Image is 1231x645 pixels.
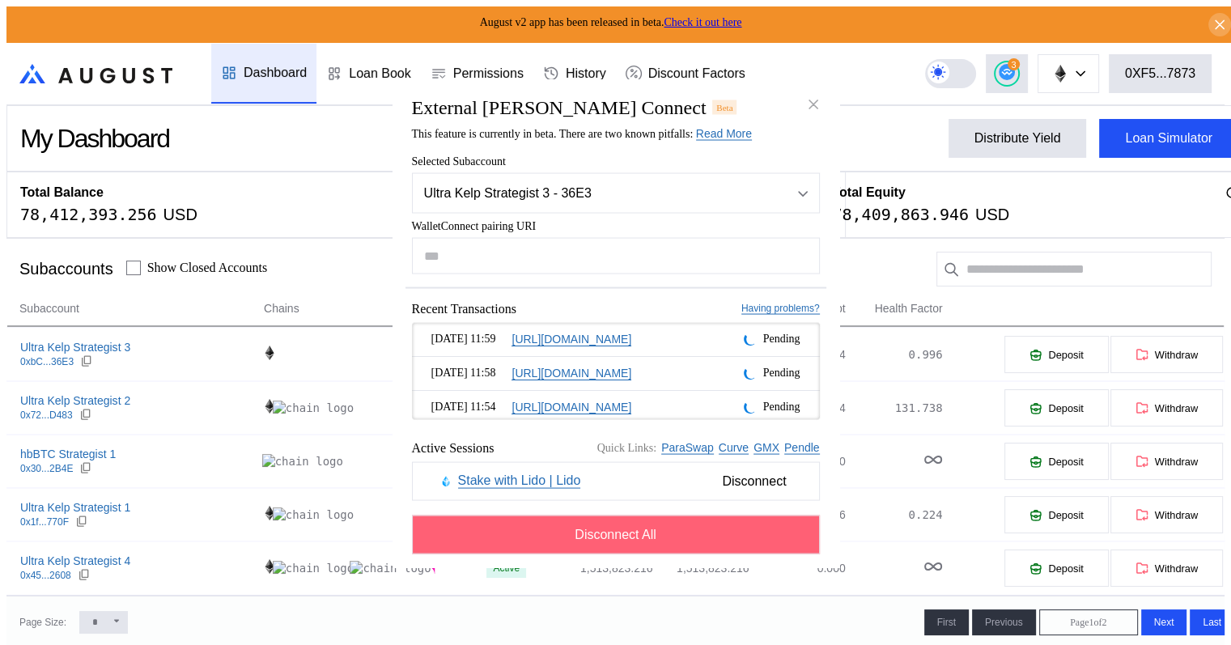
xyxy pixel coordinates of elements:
div: Ultra Kelp Strategist 1 [20,500,130,515]
img: chain logo [262,346,277,360]
img: chain logo [262,454,343,469]
a: GMX [753,441,779,455]
div: 0xbC...36E3 [20,356,74,367]
span: Debt [821,300,846,317]
div: Dashboard [244,66,307,80]
img: chain logo [262,399,277,414]
div: Loan Book [349,66,411,81]
span: Withdraw [1155,456,1198,468]
a: Read More [696,126,752,140]
a: Having problems? [741,303,820,315]
span: Deposit [1048,456,1083,468]
span: Disconnect All [575,527,656,541]
div: Permissions [453,66,524,81]
button: close modal [800,91,826,117]
span: First [937,617,956,628]
span: Disconnect [715,467,792,494]
span: Subaccount [19,300,79,317]
img: chain logo [273,561,354,575]
label: Show Closed Accounts [147,261,267,275]
img: pending [744,333,757,346]
div: 78,412,393.256 [20,205,157,224]
span: Page 1 of 2 [1070,617,1106,629]
a: Check it out here [664,16,741,28]
div: Ultra Kelp Strategist 3 - 36E3 [424,185,766,200]
button: Open menu [412,172,820,213]
div: Distribute Yield [974,131,1061,146]
div: Pending [744,400,800,414]
a: [URL][DOMAIN_NAME] [512,400,631,414]
div: History [566,66,606,81]
span: [DATE] 11:58 [431,367,506,380]
img: chain logo [262,506,277,520]
div: 78,409,863.946 [832,205,969,224]
div: Subaccounts [19,260,113,278]
td: 1,513,823.216 [536,541,653,595]
div: Discount Factors [648,66,745,81]
span: Deposit [1048,562,1083,575]
span: Withdraw [1155,349,1198,361]
div: 0x1f...770F [20,516,69,528]
div: USD [163,205,197,224]
span: August v2 app has been released in beta. [480,16,742,28]
span: 3 [1011,60,1016,70]
a: Pendle [784,441,820,455]
div: Ultra Kelp Strategist 3 [20,340,130,354]
div: 0XF5...7873 [1125,66,1195,81]
span: This feature is currently in beta. There are two known pitfalls: [412,127,752,139]
div: USD [975,205,1009,224]
div: Pending [744,332,800,346]
img: chain logo [1051,65,1069,83]
span: Withdraw [1155,402,1198,414]
span: Deposit [1048,402,1083,414]
a: ParaSwap [661,441,714,455]
span: Next [1154,617,1174,628]
td: 131.738 [847,381,944,435]
div: Active [493,562,520,574]
img: chain logo [273,507,354,522]
div: Pending [744,366,800,380]
span: [DATE] 11:54 [431,401,506,414]
span: [DATE] 11:59 [431,333,506,346]
a: Curve [719,441,749,455]
td: 0.224 [847,488,944,541]
span: Deposit [1048,509,1083,521]
td: 1,513,823.216 [653,541,749,595]
img: pending [744,401,757,414]
div: Beta [712,100,736,114]
div: Page Size: [19,617,66,628]
span: Active Sessions [412,440,495,455]
div: 0x30...2B4E [20,463,73,474]
td: 0.000 [750,541,847,595]
span: Quick Links: [597,441,657,454]
div: hbBTC Strategist 1 [20,447,116,461]
a: [URL][DOMAIN_NAME] [512,332,631,346]
a: [URL][DOMAIN_NAME] [512,366,631,380]
div: 0x45...2608 [20,570,71,581]
h2: Total Balance [20,185,104,200]
span: Selected Subaccount [412,155,820,168]
span: Last [1203,617,1221,628]
div: Ultra Kelp Strategist 4 [20,554,130,568]
img: chain logo [262,559,277,574]
div: 0x72...D483 [20,409,73,421]
span: Withdraw [1155,509,1198,521]
span: Previous [985,617,1023,628]
div: Ultra Kelp Strategist 2 [20,393,130,408]
button: Stake with Lido | LidoStake with Lido | LidoDisconnect [412,461,820,500]
img: pending [744,367,757,380]
img: Stake with Lido | Lido [439,473,453,488]
div: My Dashboard [20,124,169,154]
div: Loan Simulator [1125,131,1212,146]
button: Disconnect All [412,515,820,554]
a: Stake with Lido | Lido [458,473,581,489]
img: chain logo [350,561,431,575]
span: Recent Transactions [412,301,516,316]
span: Chains [264,300,299,317]
img: chain logo [273,401,354,415]
span: WalletConnect pairing URI [412,219,820,232]
span: Health Factor [875,300,943,317]
td: 0.996 [847,328,944,381]
h2: External [PERSON_NAME] Connect [412,96,707,118]
h2: Total Equity [832,185,905,200]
